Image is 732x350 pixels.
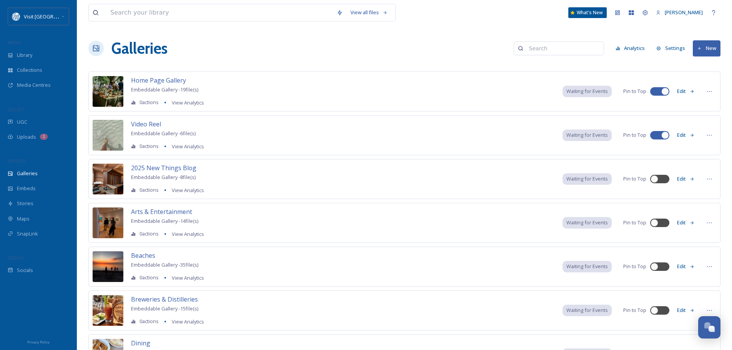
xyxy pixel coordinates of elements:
span: MEDIA [8,40,21,45]
a: View Analytics [168,98,204,107]
img: 299df13c-6896-475a-be8a-26d7dabcf3ed.jpg [93,295,123,326]
span: Beaches [131,251,155,260]
span: Uploads [17,133,36,141]
span: Maps [17,215,30,222]
button: Settings [652,41,689,56]
span: WIDGETS [8,158,25,164]
span: Embeddable Gallery - 8 file(s) [131,174,196,181]
span: UGC [17,118,27,126]
span: Pin to Top [623,263,646,270]
a: [PERSON_NAME] [652,5,707,20]
button: New [693,40,720,56]
span: Pin to Top [623,131,646,139]
span: 0 actions [139,230,159,237]
span: Embeddable Gallery - 35 file(s) [131,261,198,268]
span: Waiting for Events [566,219,608,226]
a: View Analytics [168,142,204,151]
button: Analytics [612,41,649,56]
span: Home Page Gallery [131,76,186,85]
div: 1 [40,134,48,140]
input: Search your library [106,4,333,21]
button: Edit [673,171,699,186]
img: download%20%281%29.png [12,13,20,20]
span: Waiting for Events [566,307,608,314]
img: 1b4aaf5b-8cb2-4d2d-8163-b5626c799147.jpg [93,251,123,282]
img: 941bc327-facc-4d53-b766-f462ed318c1b.jpg [93,120,123,151]
span: 0 actions [139,274,159,281]
a: Settings [652,41,693,56]
span: View Analytics [172,143,204,150]
span: View Analytics [172,318,204,325]
span: Stories [17,200,33,207]
span: 0 actions [139,186,159,194]
span: 0 actions [139,143,159,150]
span: Pin to Top [623,88,646,95]
span: Waiting for Events [566,88,608,95]
span: Pin to Top [623,307,646,314]
span: Embeddable Gallery - 6 file(s) [131,130,196,137]
a: View Analytics [168,186,204,195]
span: Embeddable Gallery - 19 file(s) [131,86,198,93]
span: [PERSON_NAME] [665,9,703,16]
span: 0 actions [139,99,159,106]
span: Waiting for Events [566,131,608,139]
span: Collections [17,66,42,74]
span: COLLECT [8,106,24,112]
img: f0a2716e-7995-4b20-97bf-bddd4e196974.jpg [93,164,123,194]
span: Embeddable Gallery - 14 file(s) [131,217,198,224]
span: View Analytics [172,231,204,237]
span: SOCIALS [8,255,23,260]
span: Embeddable Gallery - 15 file(s) [131,305,198,312]
button: Open Chat [698,316,720,338]
span: Media Centres [17,81,51,89]
img: 6ee8b9b9-30aa-41f2-bba7-84ac1b66d281.jpg [93,76,123,107]
span: Library [17,51,32,59]
img: 67fffd43-b9a0-4887-a601-a289e2307049.jpg [93,207,123,238]
span: Visit [GEOGRAPHIC_DATA] [24,13,83,20]
button: Edit [673,215,699,230]
a: Galleries [111,37,168,60]
span: Socials [17,267,33,274]
span: Dining [131,339,150,347]
button: Edit [673,128,699,143]
button: Edit [673,259,699,274]
span: Waiting for Events [566,263,608,270]
a: Analytics [612,41,653,56]
button: Edit [673,84,699,99]
span: SnapLink [17,230,38,237]
span: Embeds [17,185,36,192]
span: Galleries [17,170,38,177]
span: Video Reel [131,120,161,128]
a: View all files [347,5,392,20]
span: Waiting for Events [566,175,608,182]
span: View Analytics [172,99,204,106]
span: 2025 New Things Blog [131,164,196,172]
span: View Analytics [172,274,204,281]
a: What's New [568,7,607,18]
span: Privacy Policy [27,340,50,345]
a: View Analytics [168,229,204,239]
input: Search [525,41,600,56]
span: Breweries & Distilleries [131,295,198,304]
span: Pin to Top [623,175,646,182]
span: 0 actions [139,318,159,325]
a: View Analytics [168,317,204,326]
span: Pin to Top [623,219,646,226]
a: View Analytics [168,273,204,282]
span: View Analytics [172,187,204,194]
button: Edit [673,303,699,318]
a: Privacy Policy [27,337,50,346]
span: Arts & Entertainment [131,207,192,216]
